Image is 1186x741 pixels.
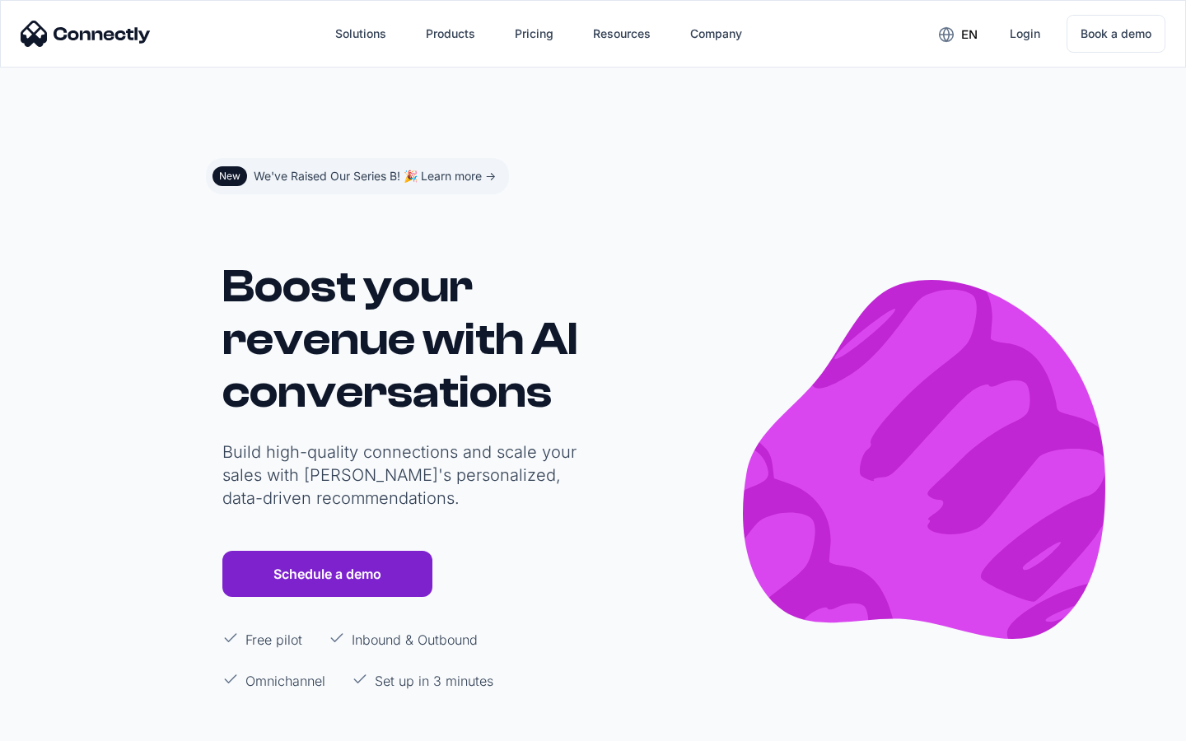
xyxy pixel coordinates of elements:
[1010,22,1040,45] div: Login
[222,260,585,418] h1: Boost your revenue with AI conversations
[1067,15,1165,53] a: Book a demo
[593,22,651,45] div: Resources
[961,23,978,46] div: en
[515,22,553,45] div: Pricing
[21,21,151,47] img: Connectly Logo
[352,630,478,650] p: Inbound & Outbound
[222,440,585,510] p: Build high-quality connections and scale your sales with [PERSON_NAME]'s personalized, data-drive...
[245,630,302,650] p: Free pilot
[997,14,1053,54] a: Login
[502,14,567,54] a: Pricing
[219,170,240,183] div: New
[335,22,386,45] div: Solutions
[426,22,475,45] div: Products
[254,165,496,188] div: We've Raised Our Series B! 🎉 Learn more ->
[222,551,432,597] a: Schedule a demo
[206,158,509,194] a: NewWe've Raised Our Series B! 🎉 Learn more ->
[690,22,742,45] div: Company
[375,671,493,691] p: Set up in 3 minutes
[245,671,325,691] p: Omnichannel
